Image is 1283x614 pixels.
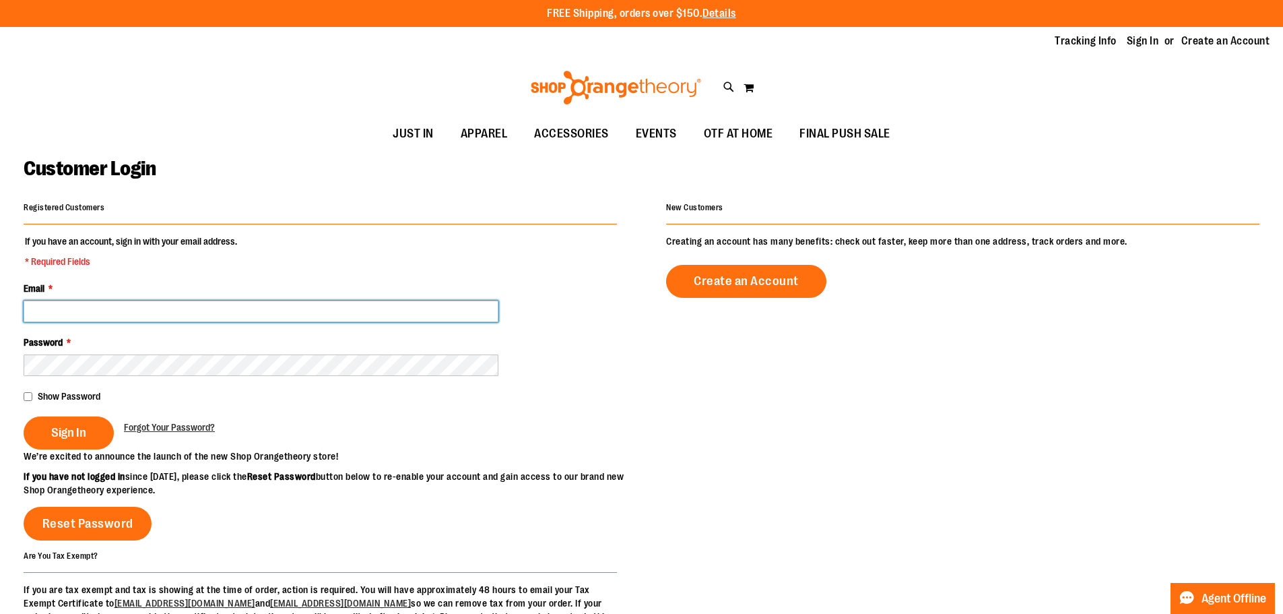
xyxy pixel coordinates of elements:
span: OTF AT HOME [704,119,773,149]
p: We’re excited to announce the launch of the new Shop Orangetheory store! [24,450,642,463]
a: Sign In [1127,34,1159,49]
p: Creating an account has many benefits: check out faster, keep more than one address, track orders... [666,235,1259,248]
a: [EMAIL_ADDRESS][DOMAIN_NAME] [270,598,411,609]
span: Agent Offline [1202,592,1266,605]
legend: If you have an account, sign in with your email address. [24,235,238,268]
span: * Required Fields [25,255,237,268]
strong: New Customers [666,203,723,212]
button: Agent Offline [1171,583,1275,614]
a: OTF AT HOME [690,119,787,150]
span: Password [24,337,63,348]
span: FINAL PUSH SALE [799,119,890,149]
strong: If you have not logged in [24,471,125,482]
p: since [DATE], please click the button below to re-enable your account and gain access to our bran... [24,470,642,497]
span: EVENTS [636,119,677,149]
span: Create an Account [694,274,799,288]
a: Create an Account [1181,34,1270,49]
a: APPAREL [447,119,521,150]
span: Reset Password [42,516,133,531]
span: APPAREL [461,119,508,149]
p: FREE Shipping, orders over $150. [547,6,736,22]
a: Forgot Your Password? [124,421,215,434]
span: Sign In [51,425,86,440]
span: Email [24,283,44,294]
a: Details [702,7,736,20]
span: ACCESSORIES [534,119,609,149]
button: Sign In [24,417,114,450]
a: JUST IN [379,119,447,150]
a: FINAL PUSH SALE [786,119,904,150]
a: ACCESSORIES [521,119,622,150]
strong: Registered Customers [24,203,104,212]
a: EVENTS [622,119,690,150]
a: Reset Password [24,507,152,541]
a: Tracking Info [1055,34,1117,49]
a: Create an Account [666,265,826,298]
img: Shop Orangetheory [529,71,703,104]
span: Customer Login [24,157,156,180]
strong: Are You Tax Exempt? [24,551,98,560]
a: [EMAIL_ADDRESS][DOMAIN_NAME] [114,598,255,609]
span: Forgot Your Password? [124,422,215,433]
strong: Reset Password [247,471,316,482]
span: Show Password [38,391,100,402]
span: JUST IN [393,119,434,149]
